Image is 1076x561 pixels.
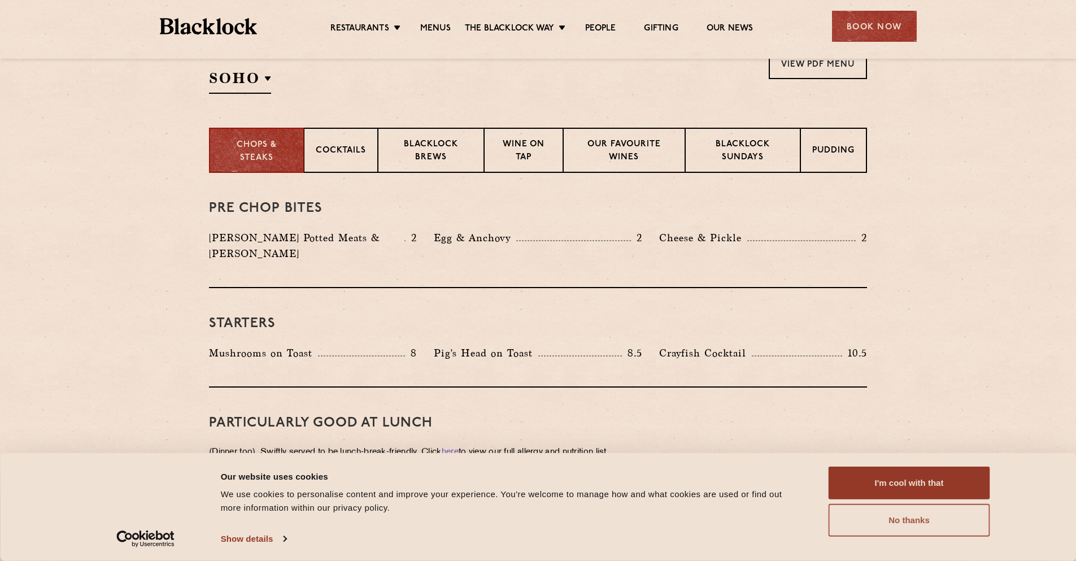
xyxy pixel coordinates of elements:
p: 2 [856,231,867,245]
p: Wine on Tap [496,138,551,165]
a: Gifting [644,23,678,36]
p: Blacklock Sundays [697,138,789,165]
p: Cocktails [316,145,366,159]
img: BL_Textured_Logo-footer-cropped.svg [160,18,258,34]
p: 8 [405,346,417,360]
p: Cheese & Pickle [659,230,747,246]
a: People [585,23,616,36]
button: No thanks [829,504,990,537]
div: We use cookies to personalise content and improve your experience. You're welcome to manage how a... [221,488,803,515]
p: Egg & Anchovy [434,230,516,246]
a: Our News [707,23,753,36]
button: I'm cool with that [829,467,990,499]
p: 2 [406,231,417,245]
a: Restaurants [330,23,389,36]
h3: PARTICULARLY GOOD AT LUNCH [209,416,867,430]
p: Chops & Steaks [221,139,292,164]
h2: SOHO [209,68,271,94]
p: 2 [631,231,642,245]
p: Pig's Head on Toast [434,345,538,361]
a: Show details [221,530,286,547]
a: View PDF Menu [769,48,867,79]
a: Menus [420,23,451,36]
p: Blacklock Brews [390,138,472,165]
p: 8.5 [622,346,642,360]
a: Usercentrics Cookiebot - opens in a new window [96,530,195,547]
h3: Pre Chop Bites [209,201,867,216]
p: Crayfish Cocktail [659,345,752,361]
p: 10.5 [842,346,867,360]
div: Our website uses cookies [221,469,803,483]
a: The Blacklock Way [465,23,554,36]
p: (Dinner too). Swiftly served to be lunch-break-friendly. Click to view our full allergy and nutri... [209,445,867,460]
p: Pudding [812,145,855,159]
a: here [442,448,459,456]
h3: Starters [209,316,867,331]
div: Book Now [832,11,917,42]
p: Mushrooms on Toast [209,345,318,361]
p: [PERSON_NAME] Potted Meats & [PERSON_NAME] [209,230,404,262]
p: Our favourite wines [575,138,673,165]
